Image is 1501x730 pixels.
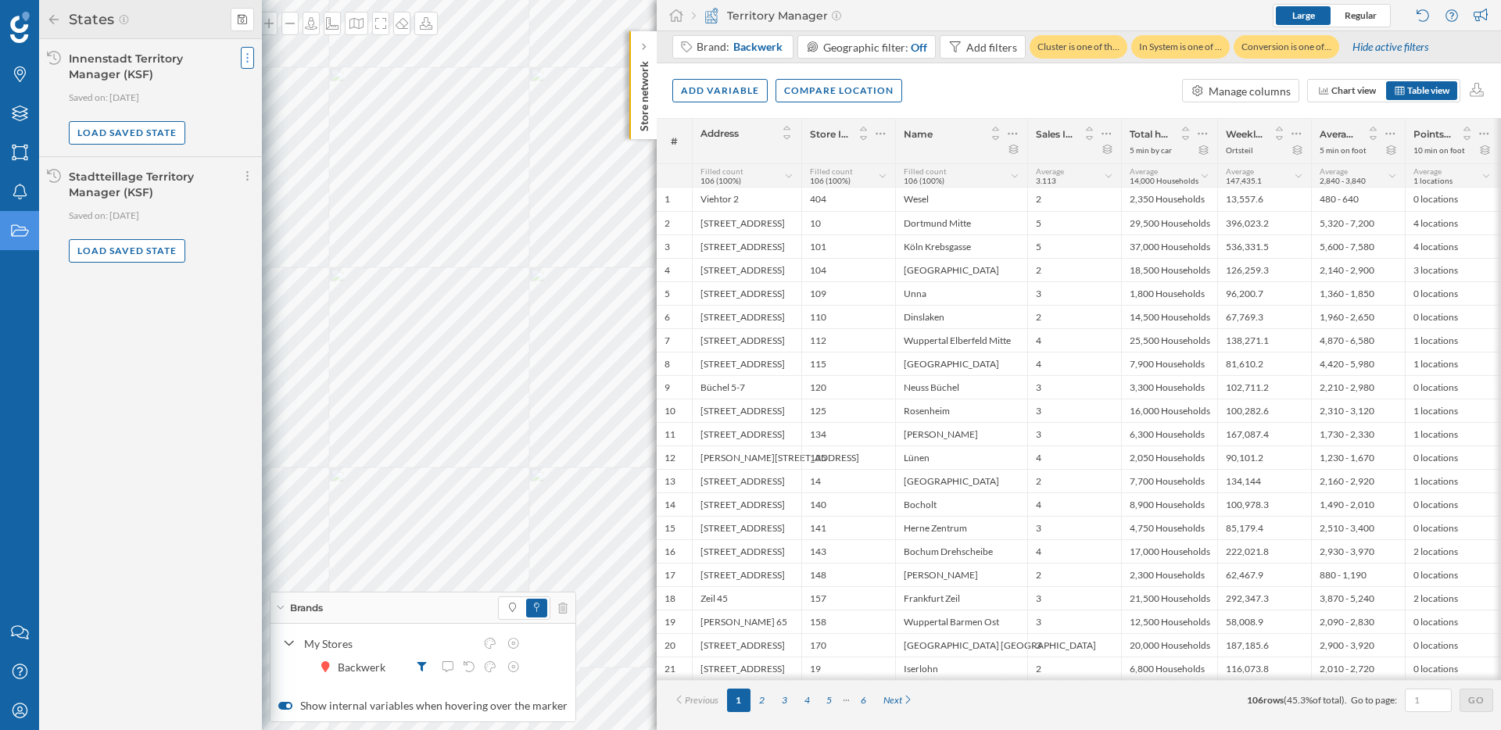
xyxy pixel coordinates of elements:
div: 15 [665,522,675,535]
div: [STREET_ADDRESS] [692,258,801,281]
div: 115 [801,352,895,375]
div: Unna [895,281,1027,305]
div: 8,900 Households [1121,492,1217,516]
div: 5,600 - 7,580 [1311,234,1405,258]
p: Saved on: [DATE] [69,208,254,224]
div: 0 locations [1405,281,1499,305]
span: Table view [1407,84,1449,96]
div: 29,500 Households [1121,211,1217,234]
span: Support [33,11,89,25]
div: 2 [665,217,670,230]
div: 5 [1027,211,1121,234]
div: 21 [665,663,675,675]
span: # [665,134,684,149]
div: 10 [801,211,895,234]
div: 170 [801,633,895,657]
div: 25,500 Households [1121,328,1217,352]
div: Neuss Büchel [895,375,1027,399]
div: 1,960 - 2,650 [1311,305,1405,328]
span: Regular [1345,9,1377,21]
div: Manage columns [1209,83,1291,99]
div: 96,200.7 [1217,281,1311,305]
div: Cluster is one of th… [1030,35,1127,59]
span: Sales Index [1036,128,1074,140]
div: [STREET_ADDRESS] [692,399,801,422]
div: 3 [1027,281,1121,305]
span: Filled count [810,166,853,176]
div: 5,320 - 7,200 [1311,211,1405,234]
div: 2,300 Households [1121,563,1217,586]
span: Filled count [700,166,743,176]
div: 4 locations [1405,211,1499,234]
input: 1 [1410,692,1447,708]
div: Off [911,39,927,55]
div: 17,000 Households [1121,539,1217,563]
div: [STREET_ADDRESS] [692,492,801,516]
div: 2 [1027,469,1121,492]
label: Show internal variables when hovering over the marker [278,698,568,714]
div: 0 locations [1405,563,1499,586]
div: [PERSON_NAME] [895,422,1027,446]
div: 62,467.9 [1217,563,1311,586]
div: Territory Manager [692,8,841,23]
div: [PERSON_NAME][STREET_ADDRESS] [692,446,801,469]
div: 187,185.6 [1217,633,1311,657]
div: 2,930 - 3,970 [1311,539,1405,563]
div: 167,087.4 [1217,422,1311,446]
div: [STREET_ADDRESS] [692,539,801,563]
div: Add filters [966,39,1017,55]
div: 14 [665,499,675,511]
span: of total). [1313,694,1347,706]
div: 1 locations [1405,422,1499,446]
div: 90,101.2 [1217,446,1311,469]
div: 880 - 1,190 [1311,563,1405,586]
img: Geoblink Logo [10,12,30,43]
span: ( [1284,694,1287,706]
div: 2,350 Households [1121,188,1217,211]
div: 0 locations [1405,633,1499,657]
div: 3 [1027,633,1121,657]
div: 0 locations [1405,375,1499,399]
div: 3 [1027,375,1121,399]
div: 19 [801,657,895,680]
div: 2,160 - 2,920 [1311,469,1405,492]
div: 21,500 Households [1121,586,1217,610]
div: 2 locations [1405,539,1499,563]
div: 2,210 - 2,980 [1311,375,1405,399]
div: [PERSON_NAME] [895,563,1027,586]
span: 106 (100%) [810,176,851,185]
div: 1 [665,193,670,206]
span: Large [1292,9,1315,21]
div: 85,179.4 [1217,516,1311,539]
div: 7 [665,335,670,347]
div: 1,800 Households [1121,281,1217,305]
div: 37,000 Households [1121,234,1217,258]
div: 81,610.2 [1217,352,1311,375]
div: 13,557.6 [1217,188,1311,211]
div: Backwerk [338,659,393,675]
div: 17 [665,569,675,581]
div: 112 [801,328,895,352]
span: 106 (100%) [700,176,741,185]
div: [STREET_ADDRESS] [692,422,801,446]
div: Wesel [895,188,1027,211]
span: Store ID [810,128,848,140]
div: 16,000 Households [1121,399,1217,422]
div: 4 [1027,539,1121,563]
div: 19 [665,616,675,628]
div: 13 [665,475,675,488]
div: 3 locations [1405,258,1499,281]
div: 10 [665,405,675,417]
div: 18 [665,592,675,605]
div: 1,730 - 2,330 [1311,422,1405,446]
div: 4,750 Households [1121,516,1217,539]
div: 2,090 - 2,830 [1311,610,1405,633]
div: 7,700 Households [1121,469,1217,492]
div: Lünen [895,446,1027,469]
span: Name [904,128,933,140]
div: 138,271.1 [1217,328,1311,352]
span: Chart view [1331,84,1376,96]
div: 100,978.3 [1217,492,1311,516]
div: 5 min on foot [1320,145,1367,156]
div: 134 [801,422,895,446]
